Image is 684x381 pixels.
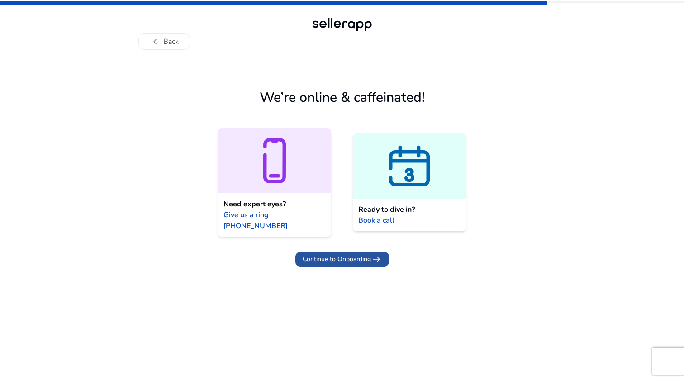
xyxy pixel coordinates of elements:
span: arrow_right_alt [371,254,382,265]
span: Give us a ring [PHONE_NUMBER] [223,210,326,231]
span: Book a call [358,215,394,226]
button: Continue to Onboardingarrow_right_alt [295,252,389,267]
span: Need expert eyes? [223,199,286,210]
span: Continue to Onboarding [303,254,371,264]
a: Need expert eyes?Give us a ring [PHONE_NUMBER] [218,128,331,237]
button: chevron_leftBack [138,33,190,50]
span: chevron_left [150,36,161,47]
h1: We’re online & caffeinated! [260,90,425,106]
span: Ready to dive in? [358,204,415,215]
